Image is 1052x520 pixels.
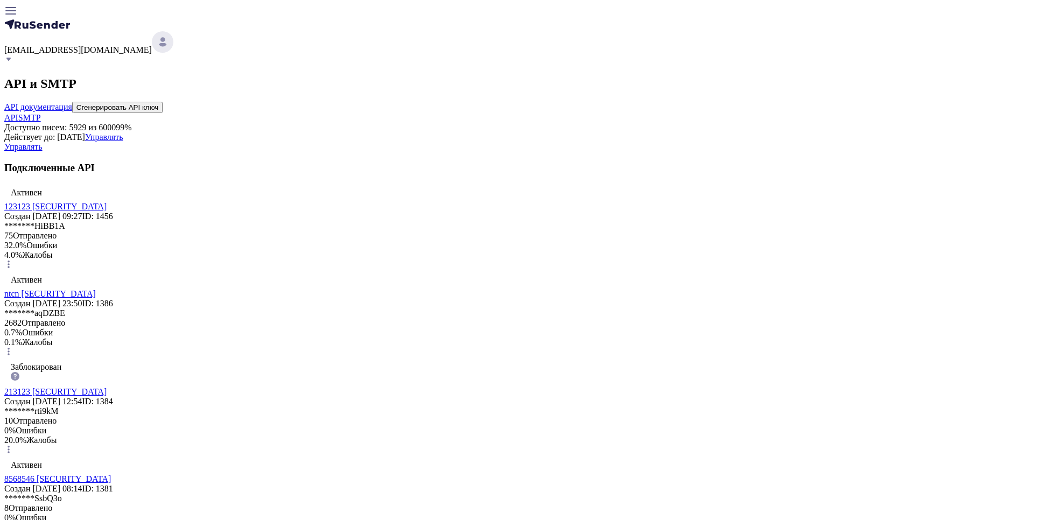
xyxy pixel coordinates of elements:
span: Создан [DATE] 09:27 [4,212,82,221]
span: Создан [DATE] 12:54 [4,397,82,406]
a: Управлять [4,142,43,151]
span: SsbQ3o [34,494,62,503]
a: API документация [4,102,72,111]
span: 0% [4,426,16,435]
span: HiBB1A [34,221,65,230]
button: Сгенерировать API ключ [72,102,163,113]
span: Жалобы [22,250,52,259]
span: Отправлено [13,416,57,425]
span: Создан [DATE] 23:50 [4,299,82,308]
span: Активен [11,188,42,197]
span: ID: 1384 [82,397,113,406]
span: Ошибки [26,241,57,250]
h2: API и SMTP [4,76,1048,91]
span: Ошибки [16,426,46,435]
h3: Подключенные API [4,162,1048,174]
span: Активен [11,460,42,469]
span: 8 [4,503,9,512]
span: aqDZBE [34,308,65,318]
span: 10 [4,416,13,425]
span: Создан [DATE] 08:14 [4,484,82,493]
span: Действует до: [DATE] [4,132,85,142]
span: 20.0% [4,435,26,445]
span: ID: 1381 [82,484,113,493]
span: ID: 1456 [82,212,113,221]
span: Отправлено [22,318,65,327]
span: Отправлено [9,503,52,512]
a: SMTP [18,113,41,122]
span: 32.0% [4,241,26,250]
a: ntcn [SECURITY_DATA] [4,289,96,298]
span: 0.7% [4,328,22,337]
a: API [4,113,18,122]
a: 123123 [SECURITY_DATA] [4,202,107,211]
a: Управлять [85,132,123,142]
span: rti9kM [34,406,58,416]
span: 99% [116,123,131,132]
span: Заблокирован [11,362,61,371]
a: 8568546 [SECURITY_DATA] [4,474,111,483]
span: 0.1% [4,338,22,347]
span: [EMAIL_ADDRESS][DOMAIN_NAME] [4,45,152,54]
span: Ошибки [22,328,53,337]
span: Жалобы [26,435,57,445]
span: 75 [4,231,13,240]
span: Активен [11,275,42,284]
a: 213123 [SECURITY_DATA] [4,387,107,396]
span: Доступно писем: 5929 из 6000 [4,123,116,132]
span: 4.0% [4,250,22,259]
span: 2682 [4,318,22,327]
span: Жалобы [22,338,52,347]
span: ID: 1386 [82,299,113,308]
span: Отправлено [13,231,57,240]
